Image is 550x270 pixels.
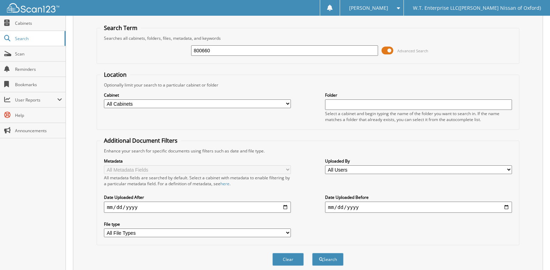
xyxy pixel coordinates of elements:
[325,92,512,98] label: Folder
[397,48,428,53] span: Advanced Search
[15,51,62,57] span: Scan
[312,253,344,266] button: Search
[100,137,181,144] legend: Additional Document Filters
[272,253,304,266] button: Clear
[15,66,62,72] span: Reminders
[100,35,515,41] div: Searches all cabinets, folders, files, metadata, and keywords
[15,82,62,88] span: Bookmarks
[100,82,515,88] div: Optionally limit your search to a particular cabinet or folder
[104,221,291,227] label: File type
[104,194,291,200] label: Date Uploaded After
[325,158,512,164] label: Uploaded By
[104,202,291,213] input: start
[15,97,57,103] span: User Reports
[15,20,62,26] span: Cabinets
[413,6,541,10] span: W.T. Enterprise LLC([PERSON_NAME] Nissan of Oxford)
[325,194,512,200] label: Date Uploaded Before
[515,237,550,270] iframe: Chat Widget
[15,128,62,134] span: Announcements
[349,6,388,10] span: [PERSON_NAME]
[325,111,512,122] div: Select a cabinet and begin typing the name of the folder you want to search in. If the name match...
[104,92,291,98] label: Cabinet
[7,3,59,13] img: scan123-logo-white.svg
[100,71,130,78] legend: Location
[100,24,141,32] legend: Search Term
[15,112,62,118] span: Help
[104,158,291,164] label: Metadata
[325,202,512,213] input: end
[220,181,229,187] a: here
[100,148,515,154] div: Enhance your search for specific documents using filters such as date and file type.
[104,175,291,187] div: All metadata fields are searched by default. Select a cabinet with metadata to enable filtering b...
[15,36,61,42] span: Search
